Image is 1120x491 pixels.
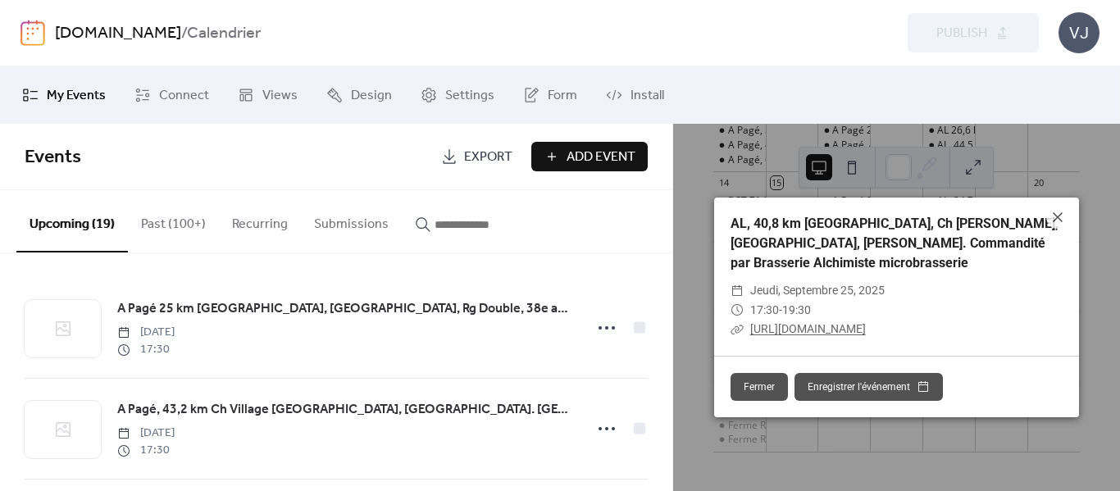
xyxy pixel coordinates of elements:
div: ​ [731,301,744,321]
span: 17:30 [750,303,779,316]
span: My Events [47,86,106,106]
span: Settings [445,86,494,106]
a: Views [225,73,310,117]
button: Fermer [731,373,788,401]
div: VJ [1059,12,1100,53]
span: Connect [159,86,209,106]
span: Add Event [567,148,635,167]
span: Form [548,86,577,106]
span: - [779,303,782,316]
button: Submissions [301,190,402,251]
div: ​ [731,281,744,301]
button: Recurring [219,190,301,251]
a: My Events [10,73,118,117]
a: Export [429,142,525,171]
button: Past (100+) [128,190,219,251]
span: 19:30 [782,303,811,316]
a: AL, 40,8 km [GEOGRAPHIC_DATA], Ch [PERSON_NAME], [GEOGRAPHIC_DATA], [PERSON_NAME]. Commandité par... [731,216,1059,271]
a: Design [314,73,404,117]
span: 17:30 [117,341,175,358]
a: A Pagé 25 km [GEOGRAPHIC_DATA], [GEOGRAPHIC_DATA], Rg Double, 38e av, St-Ambroise, Voie de Contou... [117,298,573,320]
a: Form [511,73,590,117]
span: [DATE] [117,324,175,341]
span: 17:30 [117,442,175,459]
button: Enregistrer l'événement [794,373,943,401]
a: [URL][DOMAIN_NAME] [750,322,866,335]
span: Export [464,148,512,167]
span: jeudi, septembre 25, 2025 [750,281,885,301]
button: Add Event [531,142,648,171]
a: [DOMAIN_NAME] [55,18,181,49]
img: logo [20,20,45,46]
span: A Pagé 25 km [GEOGRAPHIC_DATA], [GEOGRAPHIC_DATA], Rg Double, 38e av, St-Ambroise, Voie de Contou... [117,299,573,319]
b: / [181,18,187,49]
span: Design [351,86,392,106]
span: Install [631,86,664,106]
span: Events [25,139,81,175]
span: Views [262,86,298,106]
span: A Pagé, 43,2 km Ch Village [GEOGRAPHIC_DATA], [GEOGRAPHIC_DATA]. [GEOGRAPHIC_DATA]. Commandité pa... [117,400,573,420]
a: Install [594,73,676,117]
a: A Pagé, 43,2 km Ch Village [GEOGRAPHIC_DATA], [GEOGRAPHIC_DATA]. [GEOGRAPHIC_DATA]. Commandité pa... [117,399,573,421]
button: Upcoming (19) [16,190,128,252]
div: ​ [731,320,744,339]
b: Calendrier [187,18,261,49]
a: Settings [408,73,507,117]
span: [DATE] [117,425,175,442]
a: Connect [122,73,221,117]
